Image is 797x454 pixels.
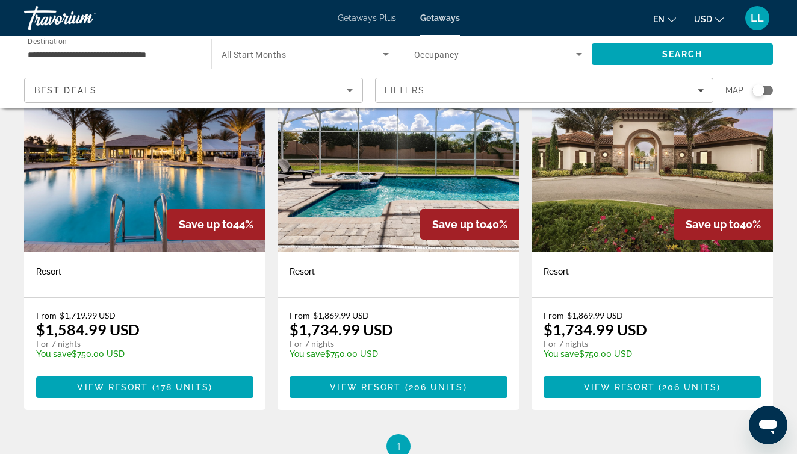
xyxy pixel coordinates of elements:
[385,86,426,95] span: Filters
[330,382,401,392] span: View Resort
[36,349,241,359] p: $750.00 USD
[420,13,460,23] a: Getaways
[36,267,61,276] span: Resort
[24,2,144,34] a: Travorium
[694,14,712,24] span: USD
[28,48,196,62] input: Select destination
[420,209,519,240] div: 40%
[395,440,402,453] span: 1
[674,209,773,240] div: 40%
[290,376,507,398] button: View Resort(206 units)
[544,349,579,359] span: You save
[313,310,369,320] span: $1,869.99 USD
[28,37,67,45] span: Destination
[290,349,495,359] p: $750.00 USD
[742,5,773,31] button: User Menu
[653,14,665,24] span: en
[401,382,467,392] span: ( )
[544,320,647,338] p: $1,734.99 USD
[567,310,623,320] span: $1,869.99 USD
[278,59,519,252] img: Resort image
[290,320,393,338] p: $1,734.99 USD
[749,406,787,444] iframe: Button to launch messaging window
[432,218,486,231] span: Save up to
[662,49,703,59] span: Search
[24,59,265,252] img: Resort image
[290,310,310,320] span: From
[36,310,57,320] span: From
[77,382,148,392] span: View Resort
[653,10,676,28] button: Change language
[725,82,743,99] span: Map
[179,218,233,231] span: Save up to
[584,382,655,392] span: View Resort
[409,382,464,392] span: 206 units
[156,382,209,392] span: 178 units
[414,50,459,60] span: Occupancy
[662,382,717,392] span: 206 units
[592,43,773,65] button: Search
[544,338,749,349] p: For 7 nights
[375,78,714,103] button: Filters
[751,12,764,24] span: LL
[532,59,773,252] img: Resort image
[544,310,564,320] span: From
[36,376,253,398] button: View Resort(178 units)
[338,13,396,23] a: Getaways Plus
[686,218,740,231] span: Save up to
[36,338,241,349] p: For 7 nights
[34,83,353,98] mat-select: Sort by
[290,338,495,349] p: For 7 nights
[544,376,761,398] button: View Resort(206 units)
[149,382,212,392] span: ( )
[60,310,116,320] span: $1,719.99 USD
[36,320,140,338] p: $1,584.99 USD
[222,50,286,60] span: All Start Months
[655,382,721,392] span: ( )
[694,10,724,28] button: Change currency
[36,349,72,359] span: You save
[167,209,265,240] div: 44%
[34,86,97,95] span: Best Deals
[290,349,325,359] span: You save
[544,267,569,276] span: Resort
[544,349,749,359] p: $750.00 USD
[290,267,315,276] span: Resort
